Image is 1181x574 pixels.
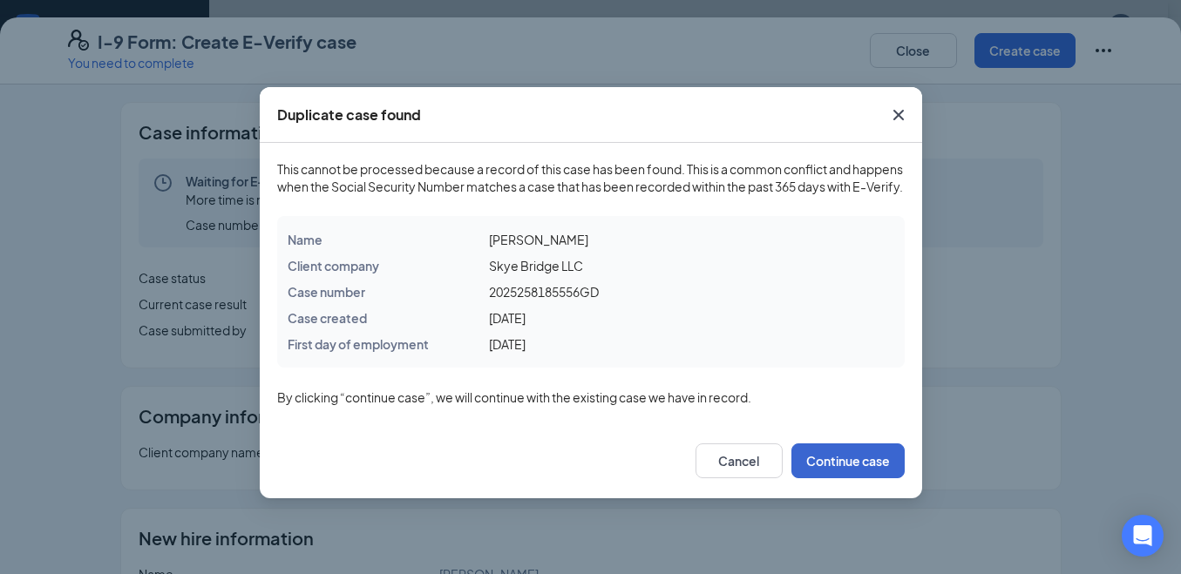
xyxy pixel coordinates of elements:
span: 2025258185556GD [489,284,599,300]
span: [DATE] [489,310,526,326]
span: Case number [288,284,365,300]
span: Skye Bridge LLC [489,258,583,273]
span: Case created [288,310,367,326]
div: Duplicate case found [277,105,421,125]
svg: Cross [888,105,909,125]
span: Name [288,232,322,247]
span: Client company [288,258,379,273]
span: First day of employment [288,336,429,352]
button: Cancel [696,443,783,478]
span: [PERSON_NAME] [489,232,588,247]
span: By clicking “continue case”, we will continue with the existing case we have in record. [277,388,905,406]
span: [DATE] [489,336,526,352]
button: Close [875,87,922,143]
span: This cannot be processed because a record of this case has been found. This is a common conflict ... [277,160,905,195]
button: Continue case [791,443,905,478]
div: Open Intercom Messenger [1122,515,1164,557]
